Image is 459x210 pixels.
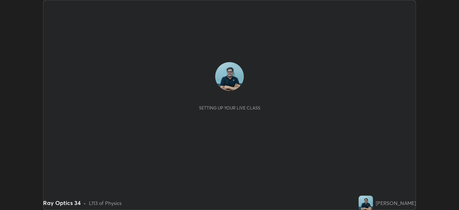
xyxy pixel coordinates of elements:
[89,199,122,207] div: L113 of Physics
[84,199,86,207] div: •
[376,199,416,207] div: [PERSON_NAME]
[359,196,373,210] img: 3cc9671c434e4cc7a3e98729d35f74b5.jpg
[215,62,244,91] img: 3cc9671c434e4cc7a3e98729d35f74b5.jpg
[199,105,260,111] div: Setting up your live class
[43,199,81,207] div: Ray Optics 34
